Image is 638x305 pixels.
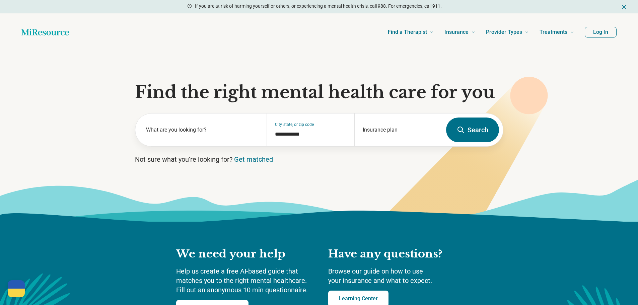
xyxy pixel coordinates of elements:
p: Browse our guide on how to use your insurance and what to expect. [328,266,462,285]
span: Insurance [444,27,469,37]
p: Not sure what you’re looking for? [135,155,503,164]
span: Provider Types [486,27,522,37]
p: If you are at risk of harming yourself or others, or experiencing a mental health crisis, call 98... [195,3,442,10]
a: Treatments [540,19,574,46]
a: Get matched [234,155,273,163]
p: Help us create a free AI-based guide that matches you to the right mental healthcare. Fill out an... [176,266,315,295]
a: Find a Therapist [388,19,434,46]
span: Find a Therapist [388,27,427,37]
label: What are you looking for? [146,126,259,134]
h1: Find the right mental health care for you [135,82,503,102]
a: Home page [21,25,69,39]
button: Dismiss [621,3,627,11]
button: Search [446,118,499,142]
a: Insurance [444,19,475,46]
a: Provider Types [486,19,529,46]
span: Treatments [540,27,567,37]
h2: Have any questions? [328,247,462,261]
button: Log In [585,27,617,37]
h2: We need your help [176,247,315,261]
